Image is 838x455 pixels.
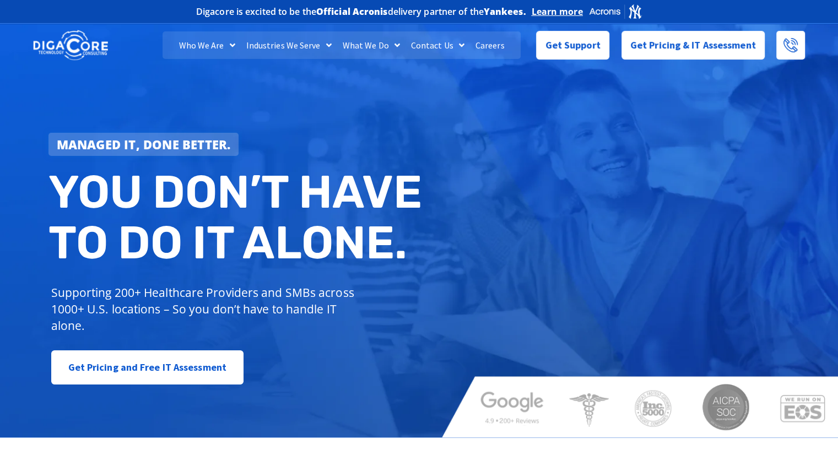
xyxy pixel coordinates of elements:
[68,356,226,378] span: Get Pricing and Free IT Assessment
[630,34,756,56] span: Get Pricing & IT Assessment
[48,133,239,156] a: Managed IT, done better.
[470,31,510,59] a: Careers
[588,3,642,19] img: Acronis
[196,7,526,16] h2: Digacore is excited to be the delivery partner of the
[484,6,526,18] b: Yankees.
[51,284,359,334] p: Supporting 200+ Healthcare Providers and SMBs across 1000+ U.S. locations – So you don’t have to ...
[174,31,241,59] a: Who We Are
[621,31,765,59] a: Get Pricing & IT Assessment
[51,350,244,384] a: Get Pricing and Free IT Assessment
[545,34,601,56] span: Get Support
[241,31,337,59] a: Industries We Serve
[532,6,583,17] a: Learn more
[536,31,609,59] a: Get Support
[163,31,521,59] nav: Menu
[48,167,428,268] h2: You don’t have to do IT alone.
[337,31,406,59] a: What We Do
[316,6,388,18] b: Official Acronis
[33,29,108,62] img: DigaCore Technology Consulting
[406,31,470,59] a: Contact Us
[57,136,231,153] strong: Managed IT, done better.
